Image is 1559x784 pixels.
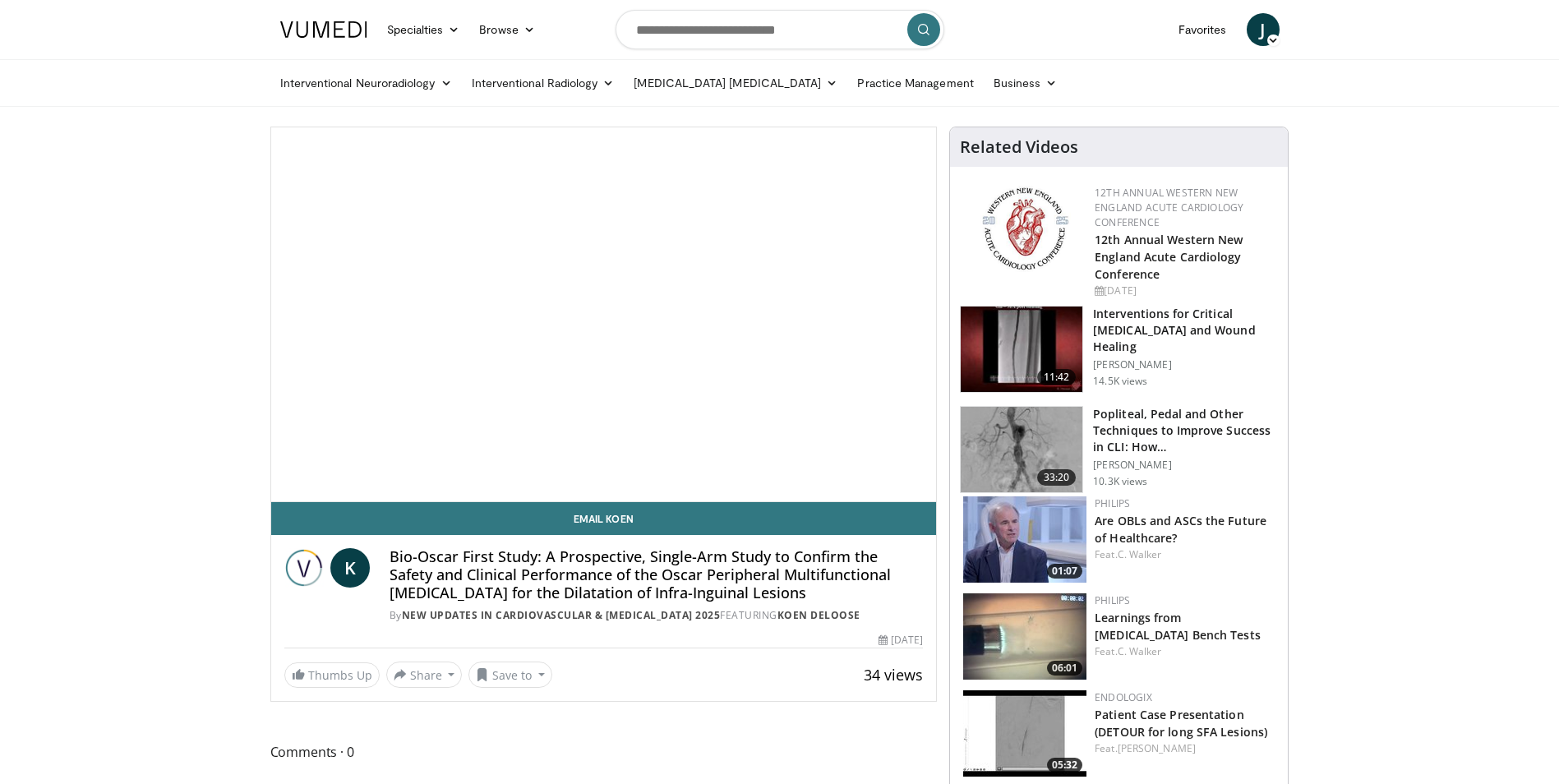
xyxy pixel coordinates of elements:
[1095,707,1267,740] a: Patient Case Presentation (DETOUR for long SFA Lesions)
[284,662,380,688] a: Thumbs Up
[963,593,1086,680] a: 06:01
[1095,741,1275,756] div: Feat.
[980,186,1071,272] img: 0954f259-7907-4053-a817-32a96463ecc8.png.150x105_q85_autocrop_double_scale_upscale_version-0.2.png
[280,21,367,38] img: VuMedi Logo
[963,690,1086,777] img: 8e469e3f-019b-47df-afe7-ab3e860d9c55.150x105_q85_crop-smart_upscale.jpg
[1095,593,1130,607] a: Philips
[963,593,1086,680] img: 0547a951-2e8b-4df6-bc87-cc102613d05c.150x105_q85_crop-smart_upscale.jpg
[864,665,923,685] span: 34 views
[960,137,1078,157] h4: Related Videos
[330,548,370,588] a: K
[963,496,1086,583] a: 01:07
[624,67,847,99] a: [MEDICAL_DATA] [MEDICAL_DATA]
[270,741,938,763] span: Comments 0
[468,662,552,688] button: Save to
[462,67,625,99] a: Interventional Radiology
[1169,13,1237,46] a: Favorites
[961,307,1082,392] img: 243716_0000_1.png.150x105_q85_crop-smart_upscale.jpg
[961,407,1082,492] img: T6d-rUZNqcn4uJqH4xMDoxOjBrO-I4W8.150x105_q85_crop-smart_upscale.jpg
[1095,496,1130,510] a: Philips
[1095,186,1243,229] a: 12th Annual Western New England Acute Cardiology Conference
[1047,758,1082,772] span: 05:32
[1095,690,1152,704] a: Endologix
[984,67,1068,99] a: Business
[879,633,923,648] div: [DATE]
[1095,644,1275,659] div: Feat.
[1047,661,1082,676] span: 06:01
[1247,13,1280,46] a: J
[960,306,1278,393] a: 11:42 Interventions for Critical [MEDICAL_DATA] and Wound Healing [PERSON_NAME] 14.5K views
[777,608,860,622] a: Koen Deloose
[402,608,721,622] a: New Updates in Cardiovascular & [MEDICAL_DATA] 2025
[1037,469,1077,486] span: 33:20
[284,548,324,588] img: New Updates in Cardiovascular & Interventional Radiology 2025
[1093,375,1147,388] p: 14.5K views
[377,13,470,46] a: Specialties
[1118,547,1162,561] a: C. Walker
[1047,564,1082,579] span: 01:07
[271,502,937,535] a: Email Koen
[469,13,545,46] a: Browse
[1118,644,1162,658] a: C. Walker
[1093,406,1278,455] h3: Popliteal, Pedal and Other Techniques to Improve Success in CLI: How…
[1095,513,1266,546] a: Are OBLs and ASCs the Future of Healthcare?
[1095,232,1243,282] a: 12th Annual Western New England Acute Cardiology Conference
[963,690,1086,777] a: 05:32
[1095,610,1261,643] a: Learnings from [MEDICAL_DATA] Bench Tests
[1118,741,1196,755] a: [PERSON_NAME]
[271,127,937,502] video-js: Video Player
[1093,358,1278,371] p: [PERSON_NAME]
[1093,459,1278,472] p: [PERSON_NAME]
[1095,547,1275,562] div: Feat.
[390,548,923,602] h4: Bio-Oscar First Study: A Prospective, Single-Arm Study to Confirm the Safety and Clinical Perform...
[1093,306,1278,355] h3: Interventions for Critical [MEDICAL_DATA] and Wound Healing
[847,67,983,99] a: Practice Management
[963,496,1086,583] img: 75a3f960-6a0f-456d-866c-450ec948de62.150x105_q85_crop-smart_upscale.jpg
[1037,369,1077,385] span: 11:42
[616,10,944,49] input: Search topics, interventions
[1093,475,1147,488] p: 10.3K views
[390,608,923,623] div: By FEATURING
[1095,284,1275,298] div: [DATE]
[270,67,462,99] a: Interventional Neuroradiology
[960,406,1278,493] a: 33:20 Popliteal, Pedal and Other Techniques to Improve Success in CLI: How… [PERSON_NAME] 10.3K v...
[386,662,463,688] button: Share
